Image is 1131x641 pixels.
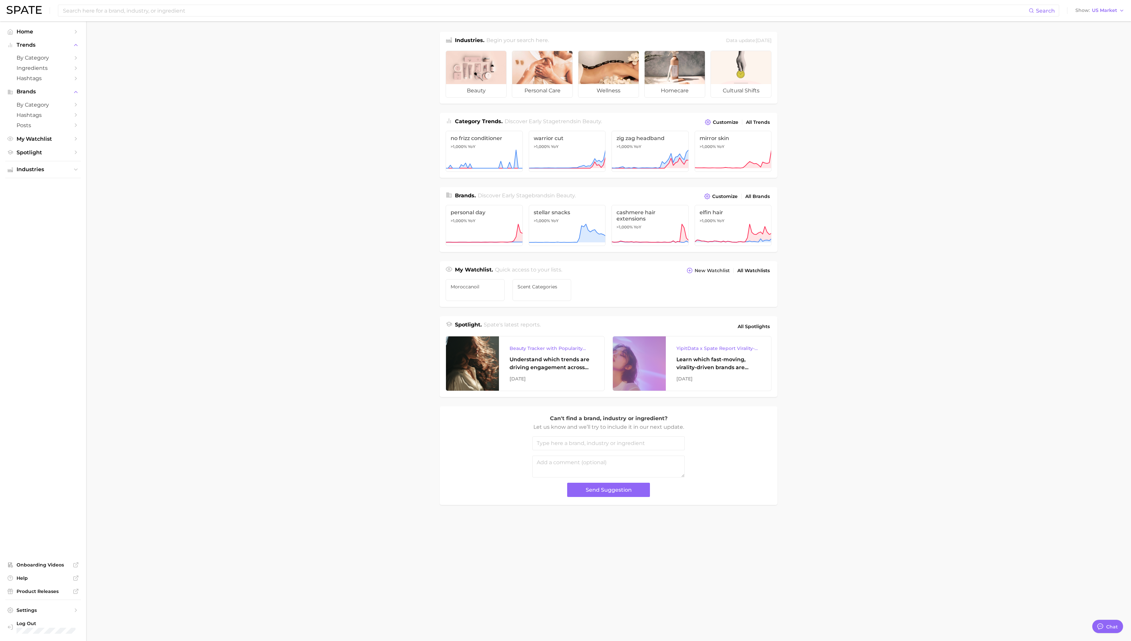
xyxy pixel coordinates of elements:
[17,102,70,108] span: by Category
[703,118,740,127] button: Customize
[17,562,70,568] span: Onboarding Videos
[616,209,684,222] span: cashmere hair extensions
[17,136,70,142] span: My Watchlist
[17,75,70,81] span: Hashtags
[534,135,601,141] span: warrior cut
[446,205,523,246] a: personal day>1,000% YoY
[534,144,550,149] span: >1,000%
[5,26,81,37] a: Home
[446,336,605,391] a: Beauty Tracker with Popularity IndexUnderstand which trends are driving engagement across platfor...
[17,167,70,173] span: Industries
[613,336,771,391] a: YipitData x Spate Report Virality-Driven Brands Are Taking a Slice of the Beauty PieLearn which f...
[645,84,705,97] span: homecare
[455,192,476,199] span: Brands .
[551,218,559,223] span: YoY
[700,218,716,223] span: >1,000%
[512,51,573,98] a: personal care
[17,112,70,118] span: Hashtags
[5,63,81,73] a: Ingredients
[505,118,602,124] span: Discover Early Stage trends in .
[532,436,685,450] input: Type here a brand, industry or ingredient
[736,321,771,332] a: All Spotlights
[567,483,650,497] button: Send Suggestion
[451,218,467,223] span: >1,000%
[495,266,562,275] h2: Quick access to your lists.
[745,194,770,199] span: All Brands
[5,618,81,636] a: Log out. Currently logged in with e-mail cfuentes@onscent.com.
[455,36,484,45] h1: Industries.
[717,218,724,223] span: YoY
[451,284,500,289] span: Moroccanoil
[634,224,641,230] span: YoY
[455,266,493,275] h1: My Watchlist.
[612,131,689,172] a: zig zag headband>1,000% YoY
[451,209,518,216] span: personal day
[644,51,705,98] a: homecare
[5,53,81,63] a: by Category
[700,144,716,149] span: >1,000%
[17,575,70,581] span: Help
[711,51,771,98] a: cultural shifts
[1074,6,1126,15] button: ShowUS Market
[451,144,467,149] span: >1,000%
[616,144,633,149] span: >1,000%
[744,118,771,127] a: All Trends
[700,209,767,216] span: elfin hair
[556,192,575,199] span: beauty
[712,194,738,199] span: Customize
[478,192,576,199] span: Discover Early Stage brands in .
[5,73,81,83] a: Hashtags
[700,135,767,141] span: mirror skin
[717,144,724,149] span: YoY
[17,55,70,61] span: by Category
[5,120,81,130] a: Posts
[468,218,475,223] span: YoY
[616,224,633,229] span: >1,000%
[738,322,770,330] span: All Spotlights
[5,605,81,615] a: Settings
[455,321,482,332] h1: Spotlight.
[582,118,601,124] span: beauty
[534,209,601,216] span: stellar snacks
[17,588,70,594] span: Product Releases
[455,118,503,124] span: Category Trends .
[532,414,685,423] p: Can't find a brand, industry or ingredient?
[510,344,594,352] div: Beauty Tracker with Popularity Index
[486,36,549,45] h2: Begin your search here.
[1075,9,1090,12] span: Show
[736,266,771,275] a: All Watchlists
[484,321,541,332] h2: Spate's latest reports.
[612,205,689,246] a: cashmere hair extensions>1,000% YoY
[62,5,1029,16] input: Search here for a brand, industry, or ingredient
[676,356,761,371] div: Learn which fast-moving, virality-driven brands are leading the pack, the risks of viral growth, ...
[5,165,81,174] button: Industries
[446,131,523,172] a: no frizz conditioner>1,000% YoY
[446,84,506,97] span: beauty
[5,586,81,596] a: Product Releases
[17,65,70,71] span: Ingredients
[1036,8,1055,14] span: Search
[5,100,81,110] a: by Category
[5,573,81,583] a: Help
[713,120,738,125] span: Customize
[510,356,594,371] div: Understand which trends are driving engagement across platforms in the skin, hair, makeup, and fr...
[446,279,505,301] a: Moroccanoil
[616,135,684,141] span: zig zag headband
[5,40,81,50] button: Trends
[5,110,81,120] a: Hashtags
[451,135,518,141] span: no frizz conditioner
[7,6,42,14] img: SPATE
[5,134,81,144] a: My Watchlist
[529,205,606,246] a: stellar snacks>1,000% YoY
[17,42,70,48] span: Trends
[510,375,594,383] div: [DATE]
[5,560,81,570] a: Onboarding Videos
[513,279,571,301] a: Scent Categories
[534,218,550,223] span: >1,000%
[17,28,70,35] span: Home
[17,607,70,613] span: Settings
[676,344,761,352] div: YipitData x Spate Report Virality-Driven Brands Are Taking a Slice of the Beauty Pie
[634,144,641,149] span: YoY
[695,268,730,273] span: New Watchlist
[676,375,761,383] div: [DATE]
